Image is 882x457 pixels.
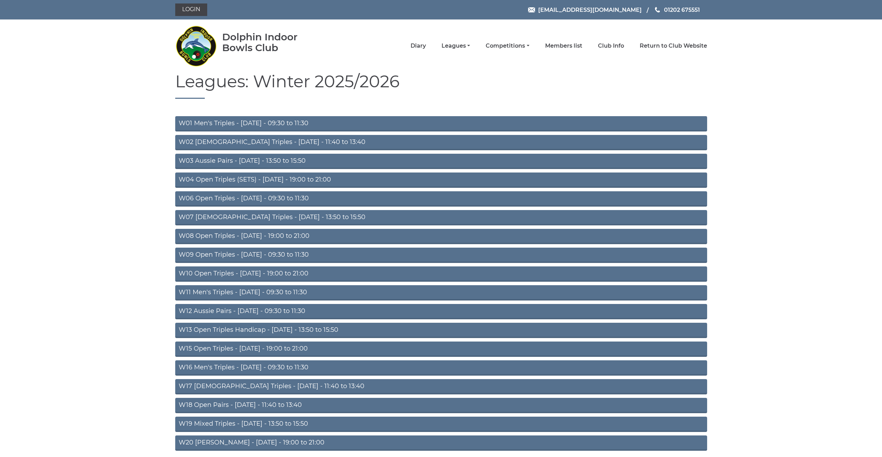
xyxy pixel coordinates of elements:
[175,135,707,150] a: W02 [DEMOGRAPHIC_DATA] Triples - [DATE] - 11:40 to 13:40
[175,210,707,225] a: W07 [DEMOGRAPHIC_DATA] Triples - [DATE] - 13:50 to 15:50
[222,32,320,53] div: Dolphin Indoor Bowls Club
[175,229,707,244] a: W08 Open Triples - [DATE] - 19:00 to 21:00
[655,7,660,13] img: Phone us
[175,398,707,413] a: W18 Open Pairs - [DATE] - 11:40 to 13:40
[175,3,207,16] a: Login
[175,285,707,300] a: W11 Men's Triples - [DATE] - 09:30 to 11:30
[538,6,642,13] span: [EMAIL_ADDRESS][DOMAIN_NAME]
[175,248,707,263] a: W09 Open Triples - [DATE] - 09:30 to 11:30
[175,191,707,207] a: W06 Open Triples - [DATE] - 09:30 to 11:30
[528,7,535,13] img: Email
[442,42,470,50] a: Leagues
[175,435,707,451] a: W20 [PERSON_NAME] - [DATE] - 19:00 to 21:00
[411,42,426,50] a: Diary
[175,417,707,432] a: W19 Mixed Triples - [DATE] - 13:50 to 15:50
[175,323,707,338] a: W13 Open Triples Handicap - [DATE] - 13:50 to 15:50
[640,42,707,50] a: Return to Club Website
[545,42,582,50] a: Members list
[175,154,707,169] a: W03 Aussie Pairs - [DATE] - 13:50 to 15:50
[175,72,707,99] h1: Leagues: Winter 2025/2026
[175,360,707,376] a: W16 Men's Triples - [DATE] - 09:30 to 11:30
[175,173,707,188] a: W04 Open Triples (SETS) - [DATE] - 19:00 to 21:00
[175,266,707,282] a: W10 Open Triples - [DATE] - 19:00 to 21:00
[486,42,529,50] a: Competitions
[598,42,624,50] a: Club Info
[175,304,707,319] a: W12 Aussie Pairs - [DATE] - 09:30 to 11:30
[175,116,707,131] a: W01 Men's Triples - [DATE] - 09:30 to 11:30
[528,6,642,14] a: Email [EMAIL_ADDRESS][DOMAIN_NAME]
[175,22,217,70] img: Dolphin Indoor Bowls Club
[664,6,700,13] span: 01202 675551
[654,6,700,14] a: Phone us 01202 675551
[175,342,707,357] a: W15 Open Triples - [DATE] - 19:00 to 21:00
[175,379,707,394] a: W17 [DEMOGRAPHIC_DATA] Triples - [DATE] - 11:40 to 13:40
